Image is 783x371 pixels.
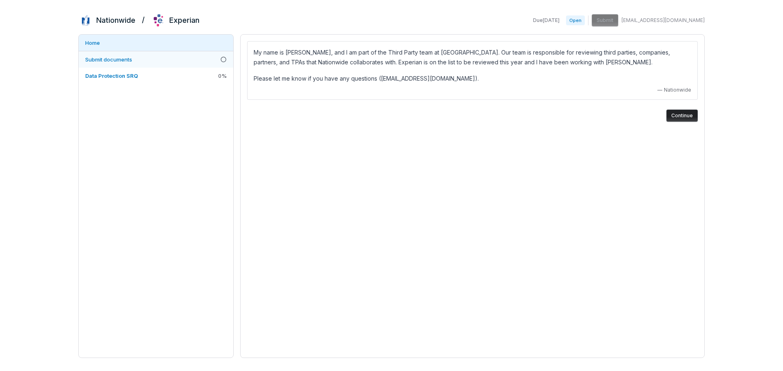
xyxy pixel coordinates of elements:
[254,74,691,83] p: Please let me know if you have any questions ([EMAIL_ADDRESS][DOMAIN_NAME]).
[566,15,585,25] span: Open
[533,17,560,24] span: Due [DATE]
[664,87,691,93] span: Nationwide
[622,17,705,24] span: [EMAIL_ADDRESS][DOMAIN_NAME]
[85,72,138,79] span: Data Protection SRQ
[79,68,233,84] a: Data Protection SRQ0%
[142,13,145,25] h2: /
[254,48,691,67] p: My name is [PERSON_NAME], and I am part of the Third Party team at [GEOGRAPHIC_DATA]. Our team is...
[96,15,135,26] h2: Nationwide
[666,110,698,122] button: Continue
[218,72,227,79] span: 0 %
[657,87,662,93] span: —
[79,51,233,68] a: Submit documents
[79,35,233,51] a: Home
[169,15,199,26] h2: Experian
[85,56,132,63] span: Submit documents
